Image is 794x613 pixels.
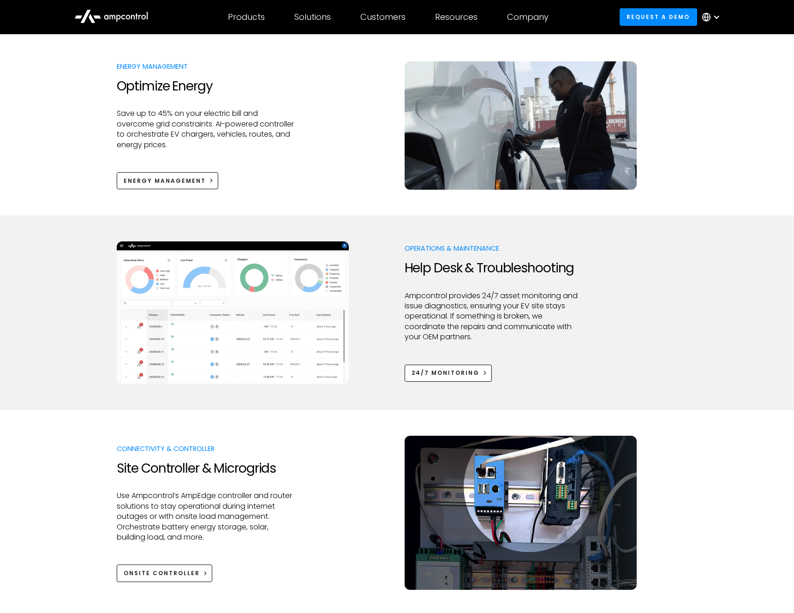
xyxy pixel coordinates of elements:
div: Company [507,12,549,22]
p: Operations & Maintenance [405,244,582,253]
div: Solutions [294,12,331,22]
p: Energy Management [117,62,294,71]
a: Energy Management [117,172,219,189]
a: 24/7 Monitoring [405,365,492,382]
div: Products [228,12,265,22]
p: Ampcontrol provides 24/7 asset monitoring and issue diagnostics, ensuring your EV site stays oper... [405,291,582,343]
div: Resources [435,12,478,22]
div: Customers [360,12,406,22]
a: Request a demo [620,8,697,25]
img: Ampcontrol EV charging management system for on time departure [117,241,349,385]
p: Use Ampcontrol’s AmpEdge controller and router solutions to stay operational during internet outa... [117,491,294,542]
p: Connectivity & Controller [117,444,294,453]
h2: Optimize Energy [117,78,294,94]
div: Energy Management [124,177,206,185]
img: Ampcontrol EV fleet charging solutions for energy management [405,61,637,189]
div: 24/7 Monitoring [412,369,479,377]
h2: Help Desk & Troubleshooting [405,260,582,276]
div: Onsite Controller [124,569,200,577]
a: Onsite Controller [117,565,213,582]
img: AmpEdge onsite controller for EV charging load management [405,436,637,590]
p: Save up to 45% on your electric bill and overcome grid constraints. AI-powered controller to orch... [117,108,294,150]
h2: Site Controller & Microgrids [117,461,294,476]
